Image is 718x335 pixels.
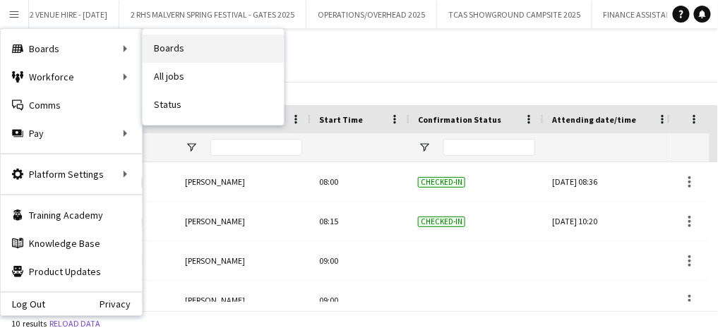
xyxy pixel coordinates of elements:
[311,281,409,319] div: 09:00
[418,114,501,125] span: Confirmation Status
[437,1,592,28] button: TCAS SHOWGROUND CAMPSITE 2025
[418,177,465,188] span: Checked-in
[119,1,306,28] button: 2 RHS MALVERN SPRING FESTIVAL - GATES 2025
[210,139,302,156] input: Name Filter Input
[185,255,245,266] span: [PERSON_NAME]
[185,216,245,226] span: [PERSON_NAME]
[14,1,119,28] button: 12 VENUE HIRE - [DATE]
[1,35,142,63] div: Boards
[100,298,142,310] a: Privacy
[418,141,431,154] button: Open Filter Menu
[143,91,284,119] a: Status
[418,217,465,227] span: Checked-in
[1,298,45,310] a: Log Out
[1,257,142,286] a: Product Updates
[185,295,245,305] span: [PERSON_NAME]
[552,114,637,125] span: Attending date/time
[311,241,409,280] div: 09:00
[143,63,284,91] a: All jobs
[1,91,142,119] a: Comms
[143,35,284,63] a: Boards
[552,162,669,201] div: [DATE] 08:36
[1,229,142,257] a: Knowledge Base
[185,176,245,187] span: [PERSON_NAME]
[319,114,363,125] span: Start Time
[185,141,198,154] button: Open Filter Menu
[47,316,103,331] button: Reload data
[1,63,142,91] div: Workforce
[1,160,142,188] div: Platform Settings
[443,139,535,156] input: Confirmation Status Filter Input
[1,119,142,147] div: Pay
[311,202,409,240] div: 08:15
[1,201,142,229] a: Training Academy
[306,1,437,28] button: OPERATIONS/OVERHEAD 2025
[311,162,409,201] div: 08:00
[552,202,669,240] div: [DATE] 10:20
